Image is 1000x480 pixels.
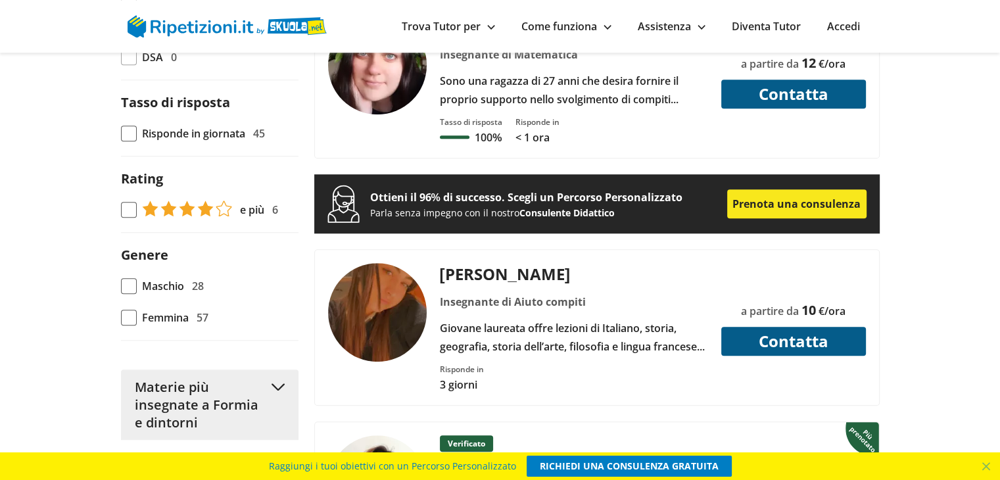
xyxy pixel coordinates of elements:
[440,377,484,392] p: 3 giorni
[142,201,232,216] img: tasso di risposta 4+
[328,16,427,114] img: tutor a Formia - Annalisa
[121,246,168,264] label: Genere
[435,293,713,311] div: Insegnante di Aiuto compiti
[435,319,713,356] div: Giovane laureata offre lezioni di Italiano, storia, geografia, storia dell’arte, filosofia e ling...
[721,80,866,108] button: Contatta
[819,57,845,71] span: €/ora
[440,364,484,375] div: Risponde in
[515,116,560,128] div: Risponde in
[128,18,327,32] a: logo Skuola.net | Ripetizioni.it
[197,308,208,327] span: 57
[732,19,801,34] a: Diventa Tutor
[440,116,502,128] div: Tasso di risposta
[142,277,184,295] span: Maschio
[370,188,727,206] p: Ottieni il 96% di successo. Scegli un Percorso Personalizzato
[527,456,732,477] a: RICHIEDI UNA CONSULENZA GRATUITA
[328,263,427,362] img: tutor a Formia - Andrea Vittoria
[515,130,560,145] p: < 1 ora
[327,185,360,223] img: prenota una consulenza
[121,170,163,187] label: Rating
[801,54,816,72] span: 12
[269,456,516,477] span: Raggiungi i tuoi obiettivi con un Percorso Personalizzato
[402,19,495,34] a: Trova Tutor per
[240,201,264,219] span: e più
[741,304,799,318] span: a partire da
[827,19,860,34] a: Accedi
[142,48,163,66] span: DSA
[142,308,189,327] span: Femmina
[721,327,866,356] button: Contatta
[142,124,245,143] span: Risponde in giornata
[519,206,615,219] span: Consulente Didattico
[128,15,327,37] img: logo Skuola.net | Ripetizioni.it
[121,93,230,111] label: Tasso di risposta
[440,435,493,452] p: Verificato
[819,304,845,318] span: €/ora
[638,19,705,34] a: Assistenza
[253,124,265,143] span: 45
[435,45,713,64] div: Insegnante di Matematica
[435,72,713,108] div: Sono una ragazza di 27 anni che desira fornire il proprio supporto nello svolgimento di compiti i...
[435,263,713,285] div: [PERSON_NAME]
[741,57,799,71] span: a partire da
[192,277,204,295] span: 28
[135,378,265,431] span: Materie più insegnate a Formia e dintorni
[801,301,816,319] span: 10
[171,48,177,66] span: 0
[727,189,867,218] a: Prenota una consulenza
[521,19,611,34] a: Come funziona
[845,421,882,456] img: Piu prenotato
[370,206,727,219] p: Parla senza impegno con il nostro
[475,130,502,145] p: 100%
[272,201,278,219] span: 6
